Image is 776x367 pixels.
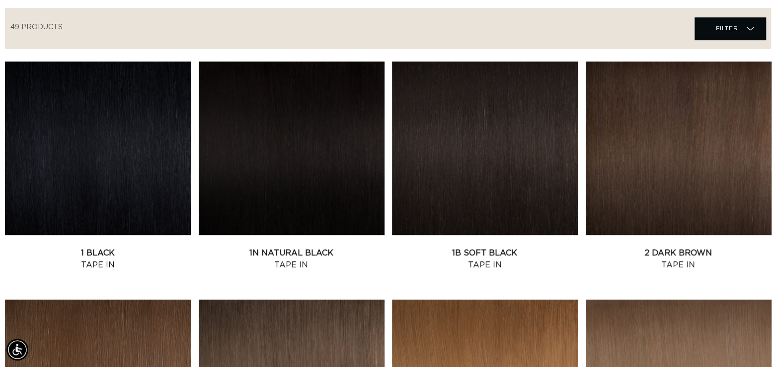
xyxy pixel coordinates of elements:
[6,339,28,361] div: Accessibility Menu
[715,19,738,38] span: Filter
[392,247,578,271] a: 1B Soft Black Tape In
[695,17,766,40] summary: Filter
[199,247,385,271] a: 1N Natural Black Tape In
[5,247,191,271] a: 1 Black Tape In
[586,247,772,271] a: 2 Dark Brown Tape In
[10,24,63,31] span: 49 products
